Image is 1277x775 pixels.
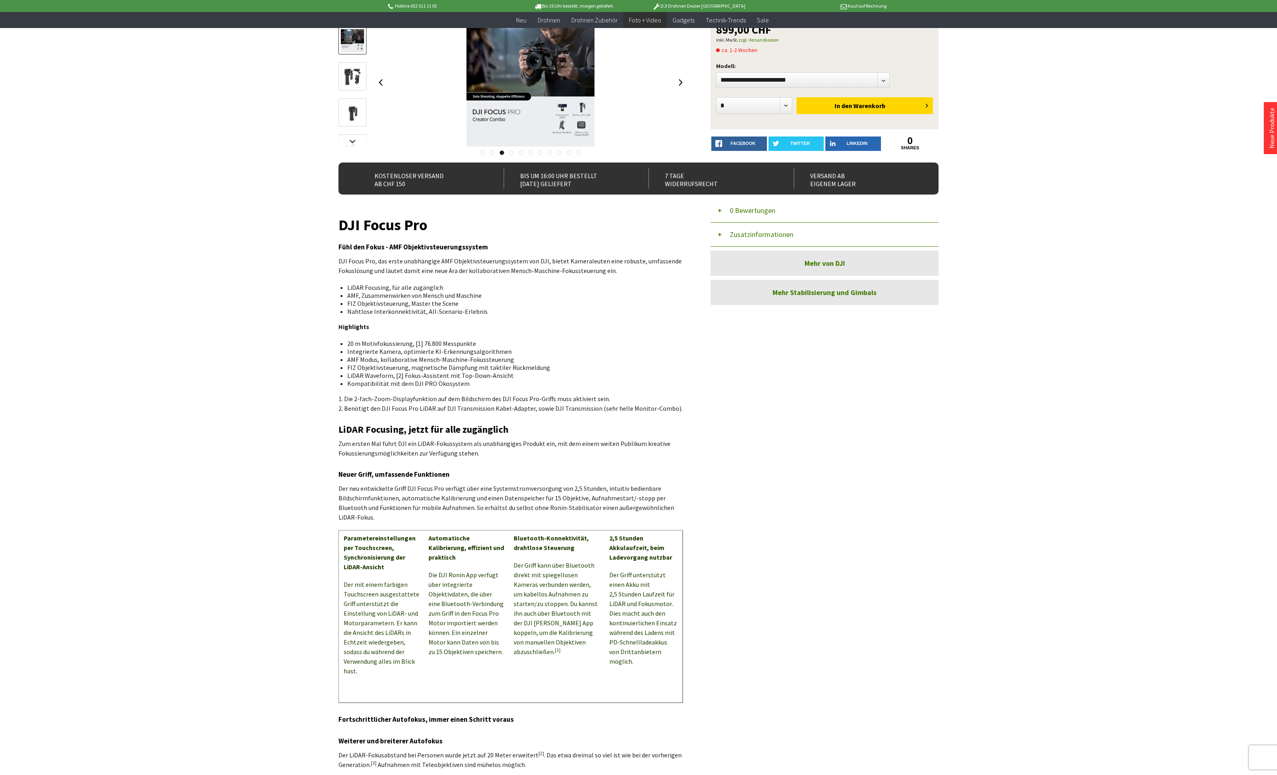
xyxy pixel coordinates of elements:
p: Der mit einem farbigen Touchscreen ausgestattete Griff unterstützt die Einstellung von LiDAR- und... [344,580,419,676]
sup: [3] [371,760,376,766]
span: LinkedIn [847,141,867,146]
sup: [2] [538,750,544,756]
div: Bis um 16:00 Uhr bestellt [DATE] geliefert [504,169,631,189]
a: Foto + Video [623,12,667,28]
button: Zusatzinformationen [711,223,939,247]
li: FIZ Objektivsteuerung, magnetische Dämpfung mit taktiler Rückmeldung [347,363,680,371]
p: Modell: [716,61,933,71]
p: Bis 16 Uhr bestellt, morgen geliefert. [511,1,636,11]
p: inkl. MwSt. [716,35,933,45]
span: Drohnen [538,16,560,24]
p: Kauf auf Rechnung [761,1,886,11]
li: AMF, Zusammenwirken von Mensch und Maschine [347,291,680,299]
a: shares [883,145,938,151]
a: Neue Produkte [1268,108,1276,149]
span: Warenkorb [853,102,885,110]
sup: [1] [555,647,560,653]
a: Mehr Stabilisierung und Gimbals [711,280,939,305]
h3: Neuer Griff, umfassende Funktionen [338,469,687,480]
a: Drohnen Zubehör [566,12,623,28]
div: Kostenloser Versand ab CHF 150 [358,169,486,189]
span: Neu [516,16,526,24]
span: Sale [757,16,769,24]
li: Kompatibilität mit dem DJI PRO Ökosystem [347,379,680,387]
p: ‌Der Griff kann über Bluetooth direkt mit spiegellosen Kameras verbunden werden, um kabellos Aufn... [514,560,600,657]
strong: Automatische Kalibrierung, effizient und praktisch [428,534,504,561]
span: ca. 1-2 Wochen [716,45,757,55]
h1: DJI Focus Pro [338,219,687,231]
p: DJI Focus Pro, das erste unabhängige AMF Objektivsteuerungssystem von DJI, bietet Kameraleuten ei... [338,256,687,275]
a: facebook [711,137,767,151]
li: FIZ Objektivsteuerung, Master the Scene [347,299,680,307]
li: 20 m Motivfokussierung, [1] 76.800 Messpunkte [347,339,680,347]
p: Hotline 032 511 11 03 [386,1,511,11]
h3: ‌Weiterer und breiterer Autofokus [338,736,687,746]
a: zzgl. Versandkosten [738,37,779,43]
strong: Bluetooth-Konnektivität, drahtlose Steuerung [514,534,589,552]
p: DJI Drohnen Dealer [GEOGRAPHIC_DATA] [636,1,761,11]
span: Technik-Trends [706,16,746,24]
strong: Parametereinstellungen per Touchscreen, Synchronisierung der LiDAR-Ansicht [344,534,416,571]
button: 0 Bewertungen [711,199,939,223]
li: Integrierte Kamera, optimierte KI-Erkennungsalgorithmen [347,347,680,355]
a: Drohnen [532,12,566,28]
p: Die DJI Ronin App verfügt über integrierte Objektivdaten, die über eine Bluetooth-Verbindung zum ... [428,570,504,657]
span: Gadgets [673,16,695,24]
span: In den [835,102,852,110]
button: In den Warenkorb [797,97,933,114]
a: 0 [883,137,938,145]
h2: LiDAR Focusing, jetzt für alle zugänglich [338,424,687,435]
li: LiDAR Focusing, für alle zugänglich [347,283,680,291]
p: Der neu entwickelte Griff DJI Focus Pro verfügt über eine Systemstromversorgung von 2,5 Stunden, ... [338,484,687,522]
span: Drohnen Zubehör [571,16,618,24]
span: twitter [790,141,810,146]
span: Foto + Video [629,16,661,24]
span: 899,00 CHF [716,24,771,35]
li: AMF Modus, kollaborative Mensch-Maschine-Fokussteuerung [347,355,680,363]
p: Der Griff unterstützt einen Akku mit 2,5 Stunden Laufzeit für LiDAR und Fokusmotor. Dies macht au... [609,570,678,666]
p: Zum ersten Mal führt DJI ein LiDAR-Fokussystem als unabhängiges Produkt ein, mit dem einem weiten... [338,439,687,458]
a: LinkedIn [825,137,881,151]
p: 1. Die 2-fach-Zoom-Displayfunktion auf dem Bildschirm des DJI Focus Pro-Griffs muss aktiviert sei... [338,394,687,413]
a: Neu [510,12,532,28]
strong: Highlights [338,323,369,331]
div: Versand ab eigenem Lager [794,169,921,189]
strong: 2,5 Stunden Akkulaufzeit, beim Ladevorgang nutzbar [609,534,672,561]
h3: Fühl den Fokus - AMF Objektivsteuerungssystem [338,242,687,252]
div: 7 Tage Widerrufsrecht [649,169,776,189]
h3: Fortschrittlicher Autofokus, immer einen Schritt voraus [338,714,687,725]
li: ‌LiDAR Waveform, [2] Fokus-Assistent mit Top-Down-Ansicht [347,371,680,379]
a: Mehr von DJI [711,251,939,276]
a: Technik-Trends [700,12,751,28]
p: ‌Der LiDAR-Fokusabstand bei Personen wurde jetzt auf 20 Meter erweitert . Das etwa dreimal so vie... [338,750,687,769]
a: twitter [769,137,824,151]
a: Gadgets [667,12,700,28]
span: facebook [731,141,755,146]
a: Sale [751,12,775,28]
li: Nahtlose Interkonnektivität, All-Scenario-Erlebnis [347,307,680,315]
